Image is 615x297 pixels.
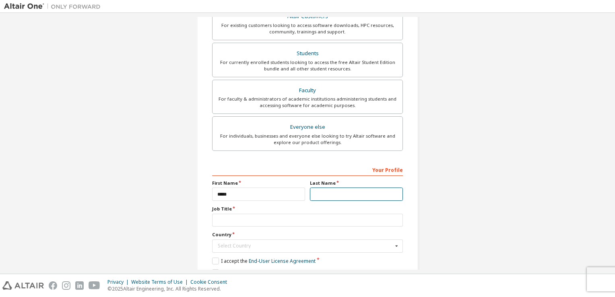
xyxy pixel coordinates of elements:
div: Your Profile [212,163,403,176]
label: Job Title [212,206,403,212]
label: I accept the [212,258,316,264]
img: facebook.svg [49,281,57,290]
label: Country [212,231,403,238]
img: linkedin.svg [75,281,84,290]
div: For faculty & administrators of academic institutions administering students and accessing softwa... [217,96,398,109]
div: Students [217,48,398,59]
div: Select Country [218,243,393,248]
div: For existing customers looking to access software downloads, HPC resources, community, trainings ... [217,22,398,35]
div: Cookie Consent [190,279,232,285]
div: For currently enrolled students looking to access the free Altair Student Edition bundle and all ... [217,59,398,72]
div: Everyone else [217,122,398,133]
a: End-User License Agreement [249,258,316,264]
label: First Name [212,180,305,186]
img: instagram.svg [62,281,70,290]
p: © 2025 Altair Engineering, Inc. All Rights Reserved. [107,285,232,292]
div: Website Terms of Use [131,279,190,285]
img: Altair One [4,2,105,10]
label: I would like to receive marketing emails from Altair [212,269,337,276]
div: Faculty [217,85,398,96]
div: For individuals, businesses and everyone else looking to try Altair software and explore our prod... [217,133,398,146]
label: Last Name [310,180,403,186]
div: Privacy [107,279,131,285]
img: youtube.svg [89,281,100,290]
img: altair_logo.svg [2,281,44,290]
